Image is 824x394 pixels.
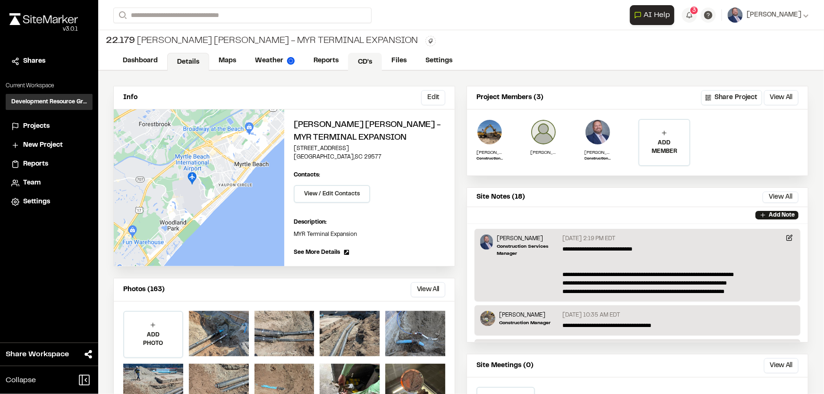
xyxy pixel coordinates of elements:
span: AI Help [644,9,670,21]
img: Austin Graham [530,119,557,145]
button: Search [113,8,130,23]
span: Share Workspace [6,349,69,360]
a: Projects [11,121,87,132]
a: New Project [11,140,87,151]
button: Open AI Assistant [630,5,674,25]
button: Edit [421,90,445,105]
button: [PERSON_NAME] [728,8,809,23]
p: Current Workspace [6,82,93,90]
button: View All [411,282,445,297]
p: Photos (163) [123,285,165,295]
a: Settings [416,52,462,70]
span: Settings [23,197,50,207]
p: [STREET_ADDRESS] [294,144,445,153]
div: [PERSON_NAME] [PERSON_NAME] - MYR Terminal Expansion [106,34,418,48]
img: Jake Rosiek [585,119,611,145]
a: Reports [304,52,348,70]
span: 22.179 [106,34,135,48]
p: Project Members (3) [476,92,544,103]
span: [PERSON_NAME] [747,10,801,20]
img: Earl Bailey [480,311,495,326]
a: Team [11,178,87,188]
p: [GEOGRAPHIC_DATA] , SC 29577 [294,153,445,161]
p: [PERSON_NAME] [530,149,557,156]
a: Dashboard [113,52,167,70]
p: [PERSON_NAME] [476,149,503,156]
img: Ross Edwards [476,119,503,145]
p: [PERSON_NAME] [497,235,559,243]
div: Open AI Assistant [630,5,678,25]
p: [PERSON_NAME] [499,311,551,319]
img: User [728,8,743,23]
span: See More Details [294,248,340,257]
img: rebrand.png [9,13,78,25]
p: Construction Manager [499,319,551,327]
p: [DATE] 10:35 AM EDT [563,311,620,319]
span: Team [23,178,41,188]
p: Site Notes (18) [476,192,525,202]
span: Collapse [6,375,36,386]
span: Reports [23,159,48,169]
p: [DATE] 2:19 PM EDT [563,235,616,243]
p: [PERSON_NAME] [585,149,611,156]
a: Maps [209,52,246,70]
img: Jake Rosiek [480,235,493,250]
a: Shares [11,56,87,67]
button: View All [764,358,799,373]
p: Construction Representative [476,156,503,162]
p: ADD PHOTO [124,331,182,348]
h2: [PERSON_NAME] [PERSON_NAME] - MYR Terminal Expansion [294,119,445,144]
p: Description: [294,218,445,226]
a: Files [382,52,416,70]
a: Details [167,53,209,71]
p: Construction Services Manager [497,243,559,257]
div: Oh geez...please don't... [9,25,78,34]
p: Construction Services Manager [585,156,611,162]
span: Shares [23,56,45,67]
img: precipai.png [287,57,295,65]
p: Contacts: [294,171,320,179]
button: View / Edit Contacts [294,185,370,203]
p: ADD MEMBER [639,139,689,156]
button: View All [763,192,799,203]
a: Weather [246,52,304,70]
p: MYR Terminal Expansion [294,230,445,239]
span: New Project [23,140,63,151]
button: Share Project [701,90,762,105]
button: 3 [682,8,697,23]
p: Add Note [769,211,795,219]
button: Edit Tags [425,36,436,46]
a: Reports [11,159,87,169]
span: 3 [692,6,696,15]
a: Settings [11,197,87,207]
button: View All [764,90,799,105]
a: CD's [348,53,382,71]
p: Site Meetings (0) [476,360,534,371]
h3: Development Resource Group [11,98,87,106]
p: Info [123,92,137,103]
span: Projects [23,121,50,132]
